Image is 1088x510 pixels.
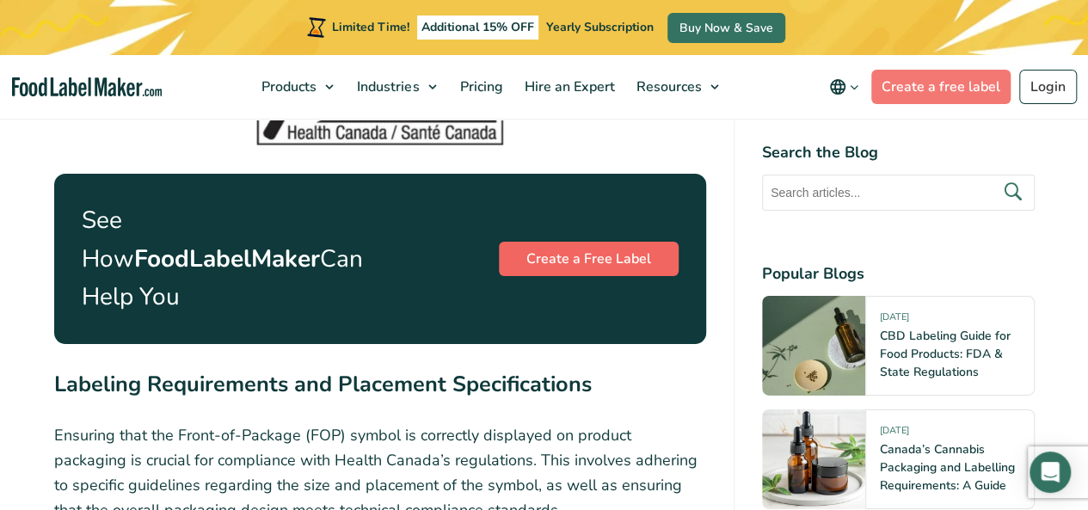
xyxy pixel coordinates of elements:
span: Resources [630,77,703,96]
span: [DATE] [880,310,909,330]
span: Products [256,77,318,96]
p: See How Can Help You [82,201,363,316]
div: Open Intercom Messenger [1030,452,1071,493]
a: Products [251,55,342,119]
span: Hire an Expert [519,77,616,96]
span: Additional 15% OFF [417,15,538,40]
h4: Popular Blogs [762,262,1035,286]
span: Yearly Subscription [546,19,654,35]
span: [DATE] [880,424,909,444]
a: Resources [625,55,727,119]
span: Limited Time! [332,19,409,35]
a: Create a free label [871,70,1011,104]
a: Login [1019,70,1077,104]
a: Create a Free Label [499,242,679,276]
a: Buy Now & Save [667,13,785,43]
a: Industries [347,55,445,119]
input: Search articles... [762,175,1035,211]
a: CBD Labeling Guide for Food Products: FDA & State Regulations [880,328,1011,380]
strong: Labeling Requirements and Placement Specifications [54,369,592,399]
span: Pricing [454,77,504,96]
strong: FoodLabelMaker [134,243,320,275]
span: Industries [352,77,421,96]
a: Pricing [449,55,509,119]
a: Canada’s Cannabis Packaging and Labelling Requirements: A Guide [880,441,1015,494]
a: Hire an Expert [513,55,621,119]
h4: Search the Blog [762,141,1035,164]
